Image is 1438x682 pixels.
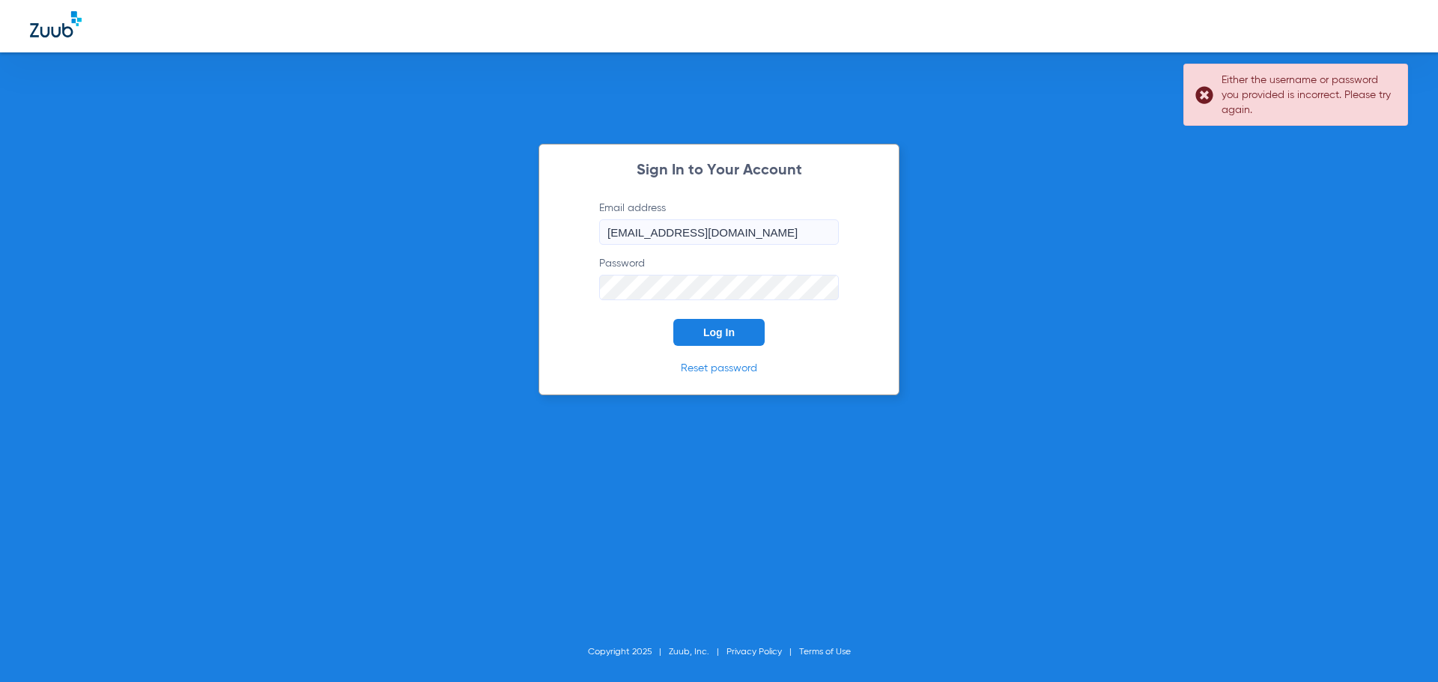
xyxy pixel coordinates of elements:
input: Password [599,275,839,300]
img: Zuub Logo [30,11,82,37]
label: Password [599,256,839,300]
button: Log In [673,319,765,346]
h2: Sign In to Your Account [577,163,861,178]
li: Zuub, Inc. [669,645,726,660]
div: Either the username or password you provided is incorrect. Please try again. [1222,73,1395,118]
a: Reset password [681,363,757,374]
li: Copyright 2025 [588,645,669,660]
label: Email address [599,201,839,245]
a: Terms of Use [799,648,851,657]
span: Log In [703,326,735,338]
a: Privacy Policy [726,648,782,657]
input: Email address [599,219,839,245]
